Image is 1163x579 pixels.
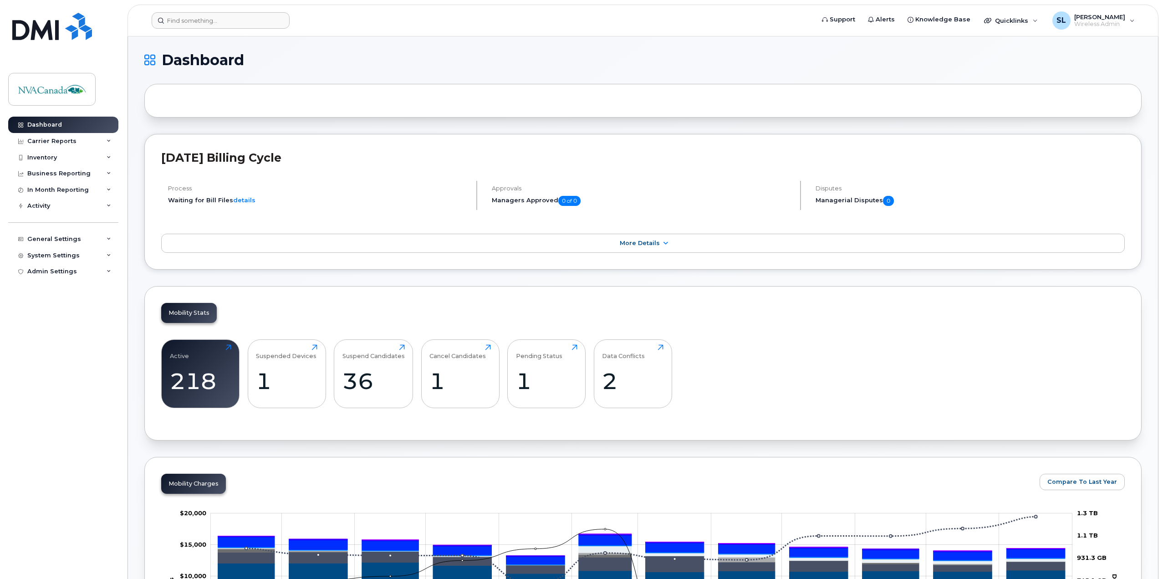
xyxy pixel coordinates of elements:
span: Compare To Last Year [1047,477,1117,486]
span: Dashboard [162,53,244,67]
div: Data Conflicts [602,344,645,359]
h5: Managerial Disputes [816,196,1125,206]
g: Roaming [218,551,1065,574]
tspan: $20,000 [180,509,206,517]
li: Waiting for Bill Files [168,196,469,205]
span: 0 of 0 [558,196,581,206]
a: Data Conflicts2 [602,344,663,403]
h4: Process [168,185,469,192]
h4: Approvals [492,185,792,192]
tspan: 1.3 TB [1077,509,1098,517]
a: details [233,196,255,204]
a: Pending Status1 [516,344,577,403]
div: 2 [602,368,663,395]
tspan: 931.3 GB [1077,554,1107,561]
g: $0 [180,541,206,548]
span: 0 [883,196,894,206]
div: 1 [256,368,317,395]
div: Suspended Devices [256,344,316,359]
a: Cancel Candidates1 [429,344,491,403]
div: Suspend Candidates [342,344,405,359]
span: More Details [620,240,660,246]
div: 1 [429,368,491,395]
h2: [DATE] Billing Cycle [161,151,1125,164]
div: 218 [170,368,231,395]
h5: Managers Approved [492,196,792,206]
div: Pending Status [516,344,562,359]
tspan: 1.1 TB [1077,532,1098,539]
button: Compare To Last Year [1040,474,1125,490]
a: Suspend Candidates36 [342,344,405,403]
tspan: $15,000 [180,541,206,548]
g: $0 [180,509,206,517]
h4: Disputes [816,185,1125,192]
div: Cancel Candidates [429,344,486,359]
div: 36 [342,368,405,395]
div: 1 [516,368,577,395]
a: Suspended Devices1 [256,344,317,403]
a: Active218 [170,344,231,403]
g: HST [218,535,1065,564]
div: Active [170,344,189,359]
